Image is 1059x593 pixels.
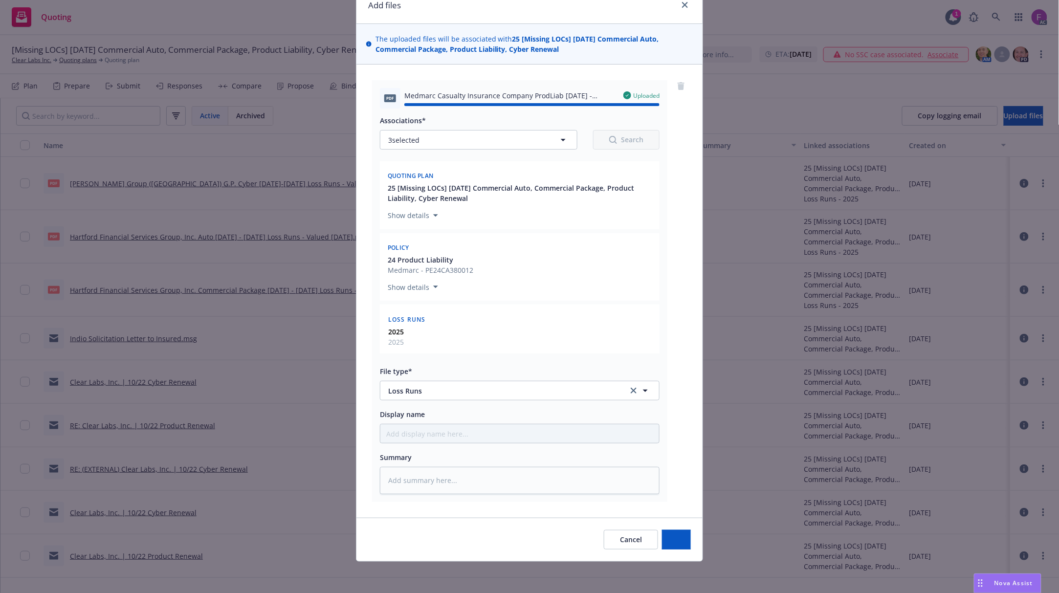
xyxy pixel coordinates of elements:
[388,386,615,396] span: Loss Runs
[380,424,659,443] input: Add display name here...
[388,255,453,265] span: 24 Product Liability
[388,255,473,265] button: 24 Product Liability
[384,94,396,102] span: pdf
[388,265,473,275] span: Medmarc - PE24CA380012
[388,135,419,145] span: 3 selected
[375,34,693,54] span: The uploaded files will be associated with
[633,91,660,100] span: Uploaded
[388,315,426,324] span: Loss Runs
[620,535,642,544] span: Cancel
[994,579,1033,587] span: Nova Assist
[974,574,987,593] div: Drag to move
[380,453,412,462] span: Summary
[375,34,659,54] strong: 25 [Missing LOCs] [DATE] Commercial Auto, Commercial Package, Product Liability, Cyber Renewal
[388,327,404,336] strong: 2025
[662,530,691,549] button: Add files
[380,410,425,419] span: Display name
[380,130,577,150] button: 3selected
[628,385,640,396] a: clear selection
[604,530,658,549] button: Cancel
[388,243,409,252] span: Policy
[388,337,404,347] span: 2025
[388,172,434,180] span: Quoting plan
[380,116,426,125] span: Associations*
[384,281,442,293] button: Show details
[380,367,412,376] span: File type*
[384,210,442,221] button: Show details
[974,573,1041,593] button: Nova Assist
[380,381,660,400] button: Loss Runsclear selection
[388,183,654,203] button: 25 [Missing LOCs] [DATE] Commercial Auto, Commercial Package, Product Liability, Cyber Renewal
[675,80,687,92] a: remove
[662,535,691,544] span: Add files
[404,90,616,101] span: Medmarc Casualty Insurance Company ProdLiab [DATE] - [DATE] Loss Runs - Valued [DATE].pdf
